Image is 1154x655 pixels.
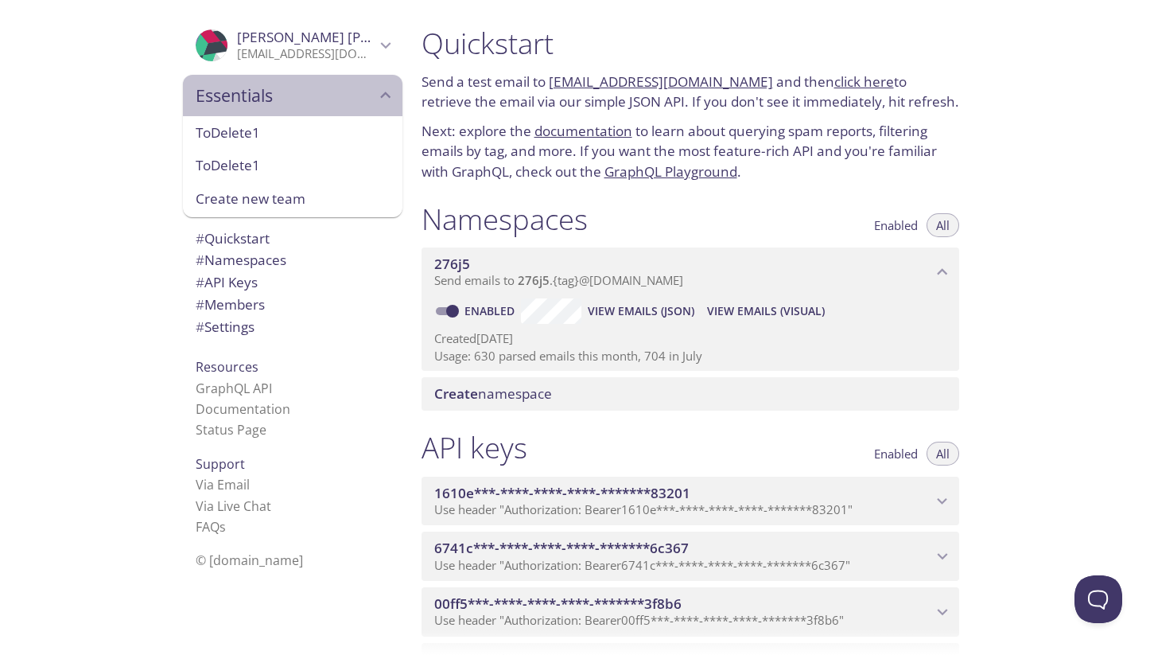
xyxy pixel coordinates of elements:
div: 276j5 namespace [422,248,959,297]
span: Create new team [196,189,390,209]
a: Via Live Chat [196,497,271,515]
div: Create namespace [422,377,959,411]
span: # [196,273,204,291]
h1: Quickstart [422,25,959,61]
button: All [927,213,959,237]
a: Status Page [196,421,266,439]
span: # [196,318,204,336]
span: # [196,251,204,269]
h1: Namespaces [422,201,588,237]
span: Send emails to . {tag} @[DOMAIN_NAME] [434,272,683,288]
button: All [927,442,959,466]
span: Support [196,455,245,473]
div: API Keys [183,271,402,294]
span: ToDelete1 [196,123,390,143]
span: s [220,518,226,536]
span: namespace [434,384,552,403]
a: Documentation [196,400,290,418]
span: 276j5 [434,255,470,273]
div: Members [183,294,402,316]
a: [EMAIL_ADDRESS][DOMAIN_NAME] [549,72,773,91]
div: Essentials [183,75,402,116]
span: [PERSON_NAME] [PERSON_NAME] [237,28,455,46]
span: # [196,229,204,248]
span: 276j5 [518,272,550,288]
span: Create [434,384,478,403]
span: Namespaces [196,251,286,269]
p: Created [DATE] [434,330,946,347]
p: Next: explore the to learn about querying spam reports, filtering emails by tag, and more. If you... [422,121,959,182]
a: Enabled [462,303,521,318]
a: GraphQL API [196,380,272,397]
span: ToDelete1 [196,155,390,176]
a: FAQ [196,518,226,536]
a: documentation [534,122,632,140]
div: ToDelete1 [183,149,402,182]
span: View Emails (JSON) [588,302,694,321]
span: # [196,295,204,314]
button: Enabled [865,213,927,237]
h1: API keys [422,430,527,466]
span: API Keys [196,273,258,291]
a: GraphQL Playground [604,162,737,181]
div: Greg Witek [183,19,402,72]
span: Quickstart [196,229,270,248]
div: Namespaces [183,249,402,271]
span: Members [196,295,265,314]
span: © [DOMAIN_NAME] [196,552,303,569]
p: [EMAIL_ADDRESS][DOMAIN_NAME] [237,46,375,62]
a: Via Email [196,476,250,493]
button: View Emails (JSON) [581,298,701,324]
iframe: Help Scout Beacon - Open [1074,575,1122,623]
div: ToDelete1 [183,116,402,150]
div: Create new team [183,182,402,217]
p: Send a test email to and then to retrieve the email via our simple JSON API. If you don't see it ... [422,72,959,112]
span: Settings [196,318,255,336]
span: Resources [196,358,258,376]
button: Enabled [865,442,927,466]
div: Team Settings [183,316,402,338]
span: View Emails (Visual) [707,302,825,321]
span: Essentials [196,84,375,107]
div: Quickstart [183,228,402,250]
button: View Emails (Visual) [701,298,831,324]
p: Usage: 630 parsed emails this month, 704 in July [434,348,946,365]
a: click here [834,72,894,91]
